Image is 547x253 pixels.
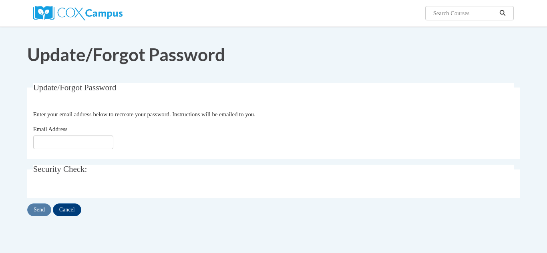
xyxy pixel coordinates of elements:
[33,126,68,132] span: Email Address
[33,135,113,149] input: Email
[497,8,509,18] button: Search
[27,44,225,65] span: Update/Forgot Password
[53,203,81,216] input: Cancel
[432,8,497,18] input: Search Courses
[33,164,87,174] span: Security Check:
[33,111,255,118] span: Enter your email address below to recreate your password. Instructions will be emailed to you.
[33,9,123,16] a: Cox Campus
[33,83,117,92] span: Update/Forgot Password
[33,6,123,20] img: Cox Campus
